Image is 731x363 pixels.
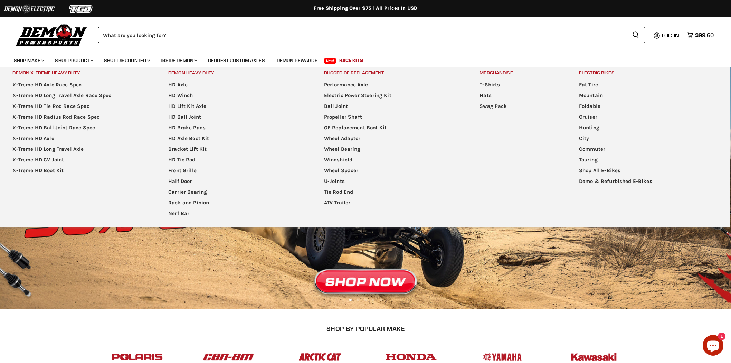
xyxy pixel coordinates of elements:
[272,53,323,67] a: Demon Rewards
[3,2,55,16] img: Demon Electric Logo 2
[471,80,569,112] ul: Main menu
[4,165,158,176] a: X-Treme HD Boot Kit
[471,80,569,90] a: T-Shirts
[357,299,359,301] li: Page dot 2
[570,101,725,112] a: Foldable
[315,165,470,176] a: Wheel Spacer
[627,27,645,43] button: Search
[570,176,725,187] a: Demo & Refurbished E-Bikes
[570,112,725,122] a: Cruiser
[160,197,314,208] a: Rack and Pinion
[160,155,314,165] a: HD Tie Rod
[315,122,470,133] a: OE Replacement Boot Kit
[315,144,470,155] a: Wheel Bearing
[160,133,314,144] a: HD Axle Boot Kit
[701,335,725,357] inbox-online-store-chat: Shopify online store chat
[683,30,717,40] a: $99.60
[570,80,725,187] ul: Main menu
[98,27,645,43] form: Product
[324,58,336,64] span: New!
[570,133,725,144] a: City
[4,122,158,133] a: X-Treme HD Ball Joint Race Spec
[55,2,107,16] img: TGB Logo 2
[364,299,367,301] li: Page dot 3
[98,27,627,43] input: Search
[4,80,158,176] ul: Main menu
[315,80,470,90] a: Performance Axle
[160,67,314,78] a: Demon Heavy Duty
[658,32,683,38] a: Log in
[570,67,725,78] a: Electric Bikes
[315,90,470,101] a: Electric Power Steering Kit
[570,122,725,133] a: Hunting
[4,80,158,90] a: X-Treme HD Axle Race Spec
[160,80,314,219] ul: Main menu
[89,5,642,11] div: Free Shipping Over $75 | All Prices In USD
[315,101,470,112] a: Ball Joint
[372,299,374,301] li: Page dot 4
[9,53,48,67] a: Shop Make
[160,187,314,197] a: Carrier Bearing
[315,176,470,187] a: U-Joints
[662,32,679,39] span: Log in
[4,144,158,155] a: X-Treme HD Long Travel Axle
[160,176,314,187] a: Half Door
[9,50,712,67] ul: Main menu
[4,133,158,144] a: X-Treme HD Axle
[160,112,314,122] a: HD Ball Joint
[160,122,314,133] a: HD Brake Pads
[4,155,158,165] a: X-Treme HD CV Joint
[315,67,470,78] a: Rugged OE Replacement
[99,53,154,67] a: Shop Discounted
[349,299,352,301] li: Page dot 1
[570,155,725,165] a: Touring
[570,165,725,176] a: Shop All E-Bikes
[155,53,201,67] a: Inside Demon
[4,112,158,122] a: X-Treme HD Radius Rod Race Spec
[471,67,569,78] a: Merchandise
[315,133,470,144] a: Wheel Adaptor
[315,197,470,208] a: ATV Trailer
[380,299,382,301] li: Page dot 5
[570,90,725,101] a: Mountain
[4,67,158,78] a: Demon X-treme Heavy Duty
[160,101,314,112] a: HD Lift Kit Axle
[334,53,368,67] a: Race Kits
[4,101,158,112] a: X-Treme HD Tie Rod Race Spec
[471,101,569,112] a: Swag Pack
[160,90,314,101] a: HD Winch
[570,80,725,90] a: Fat Tire
[160,80,314,90] a: HD Axle
[98,325,634,332] h2: SHOP BY POPULAR MAKE
[160,165,314,176] a: Front Grille
[570,144,725,155] a: Commuter
[315,112,470,122] a: Propeller Shaft
[203,53,270,67] a: Request Custom Axles
[471,90,569,101] a: Hats
[160,144,314,155] a: Bracket Lift Kit
[315,187,470,197] a: Tie Rod End
[315,155,470,165] a: Windshield
[695,32,714,38] span: $99.60
[315,80,470,208] ul: Main menu
[160,208,314,219] a: Nerf Bar
[4,90,158,101] a: X-Treme HD Long Travel Axle Race Spec
[14,22,89,47] img: Demon Powersports
[50,53,97,67] a: Shop Product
